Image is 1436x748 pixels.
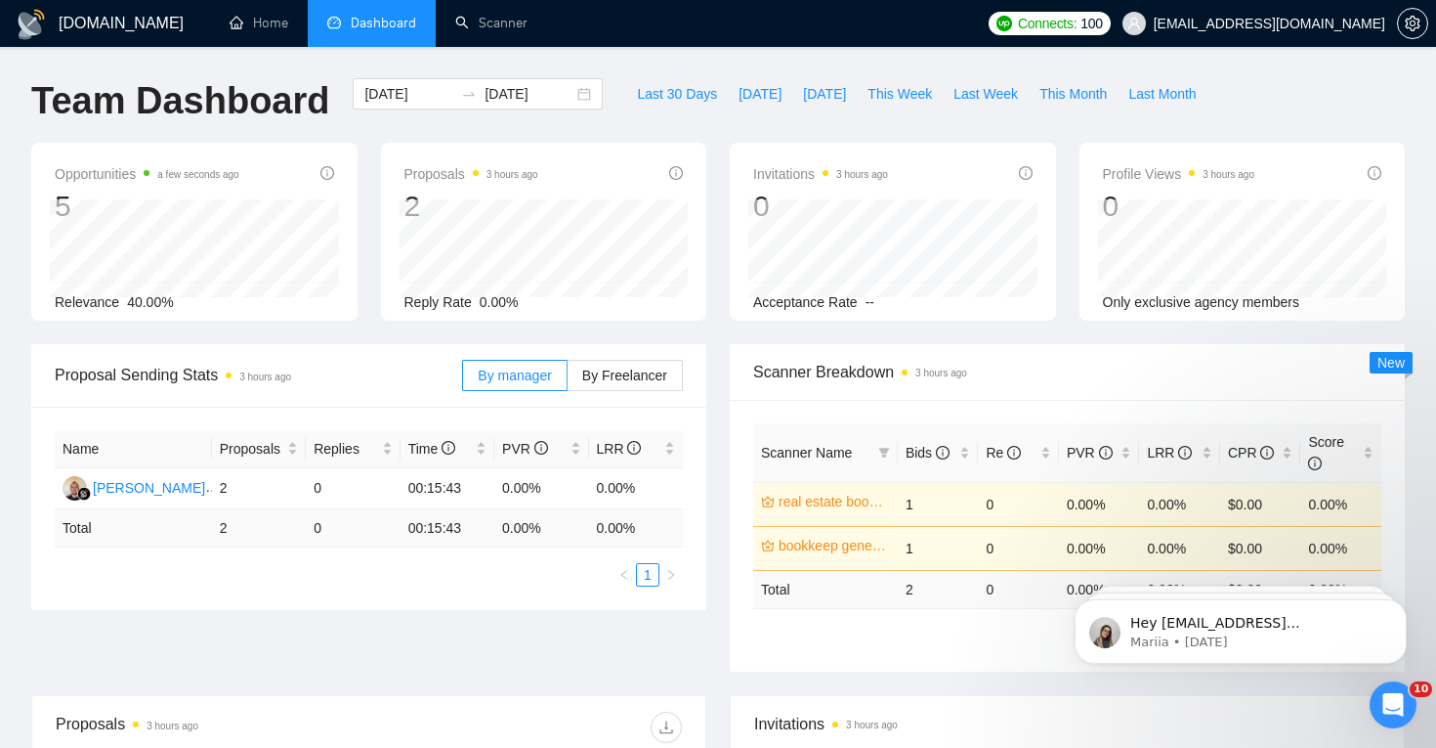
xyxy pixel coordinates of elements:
[669,166,683,180] span: info-circle
[63,479,205,495] a: AS[PERSON_NAME]
[1128,83,1196,105] span: Last Month
[898,570,979,608] td: 2
[157,169,238,180] time: a few seconds ago
[534,441,548,455] span: info-circle
[866,294,874,310] span: --
[665,569,677,581] span: right
[728,78,792,110] button: [DATE]
[753,570,898,608] td: Total
[582,368,667,383] span: By Freelancer
[659,563,683,587] button: right
[978,482,1059,526] td: 0
[461,86,477,102] span: to
[455,15,528,31] a: searchScanner
[906,445,950,461] span: Bids
[1059,526,1140,570] td: 0.00%
[351,15,416,31] span: Dashboard
[637,564,658,586] a: 1
[612,563,636,587] li: Previous Page
[753,294,858,310] span: Acceptance Rate
[898,526,979,570] td: 1
[943,78,1029,110] button: Last Week
[1139,482,1220,526] td: 0.00%
[401,468,494,509] td: 00:15:43
[792,78,857,110] button: [DATE]
[442,441,455,455] span: info-circle
[1019,166,1033,180] span: info-circle
[239,372,291,382] time: 3 hours ago
[953,83,1018,105] span: Last Week
[364,83,453,105] input: Start date
[55,188,239,225] div: 5
[618,569,630,581] span: left
[1007,446,1021,460] span: info-circle
[589,509,684,548] td: 0.00 %
[1308,457,1322,470] span: info-circle
[404,188,538,225] div: 2
[779,535,886,556] a: bookkeep general
[1410,682,1432,697] span: 10
[857,78,943,110] button: This Week
[494,468,588,509] td: 0.00%
[56,712,369,743] div: Proposals
[1368,166,1381,180] span: info-circle
[1220,482,1301,526] td: $0.00
[494,509,588,548] td: 0.00 %
[1045,558,1436,695] iframe: Intercom notifications message
[1080,13,1102,34] span: 100
[55,294,119,310] span: Relevance
[320,166,334,180] span: info-circle
[1300,482,1381,526] td: 0.00%
[1103,294,1300,310] span: Only exclusive agency members
[878,447,890,459] span: filter
[478,368,551,383] span: By manager
[637,83,717,105] span: Last 30 Days
[753,188,888,225] div: 0
[1039,83,1107,105] span: This Month
[978,570,1059,608] td: 0
[1139,526,1220,570] td: 0.00%
[404,162,538,186] span: Proposals
[93,477,205,499] div: [PERSON_NAME]
[1059,482,1140,526] td: 0.00%
[1127,17,1141,30] span: user
[915,368,967,378] time: 3 hours ago
[1147,445,1192,461] span: LRR
[480,294,519,310] span: 0.00%
[147,721,198,731] time: 3 hours ago
[306,468,400,509] td: 0
[1178,446,1192,460] span: info-circle
[1260,446,1274,460] span: info-circle
[408,441,455,457] span: Time
[1300,526,1381,570] td: 0.00%
[652,720,681,735] span: download
[16,9,47,40] img: logo
[212,430,306,468] th: Proposals
[1018,13,1077,34] span: Connects:
[55,162,239,186] span: Opportunities
[502,441,548,457] span: PVR
[1398,16,1427,31] span: setting
[1397,16,1428,31] a: setting
[779,491,886,512] a: real estate bookkeep
[55,363,462,387] span: Proposal Sending Stats
[754,712,1380,736] span: Invitations
[1370,682,1416,728] iframe: Intercom live chat
[327,16,341,29] span: dashboard
[485,83,573,105] input: End date
[1220,526,1301,570] td: $0.00
[753,360,1381,384] span: Scanner Breakdown
[306,430,400,468] th: Replies
[846,720,898,730] time: 3 hours ago
[63,476,87,501] img: AS
[127,294,173,310] span: 40.00%
[220,438,283,460] span: Proposals
[404,294,472,310] span: Reply Rate
[1103,162,1255,186] span: Profile Views
[589,468,684,509] td: 0.00%
[1067,445,1113,461] span: PVR
[314,438,377,460] span: Replies
[739,83,781,105] span: [DATE]
[31,78,329,124] h1: Team Dashboard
